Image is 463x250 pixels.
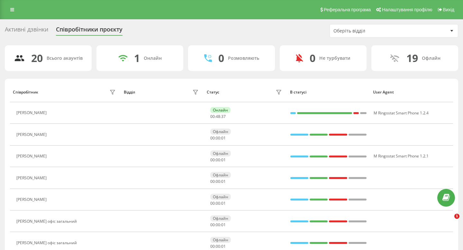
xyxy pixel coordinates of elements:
div: Відділ [124,90,135,94]
span: 1 [454,214,459,219]
div: 20 [31,52,43,64]
div: Офлайн [210,194,231,200]
div: [PERSON_NAME] [16,176,48,180]
div: Не турбувати [319,56,350,61]
div: Статус [207,90,219,94]
span: 00 [216,222,220,228]
div: : : [210,201,226,206]
span: 00 [210,201,215,206]
div: Офлайн [210,129,231,135]
div: [PERSON_NAME] офіс загальний [16,241,78,245]
div: Офлайн [210,215,231,221]
span: 00 [210,222,215,228]
div: Оберіть відділ [333,28,410,34]
span: 01 [221,201,226,206]
span: 01 [221,222,226,228]
div: Всього акаунтів [47,56,83,61]
span: 00 [210,179,215,184]
div: Онлайн [210,107,231,113]
span: 00 [216,179,220,184]
span: 00 [210,135,215,141]
div: Співробітник [13,90,38,94]
span: 00 [216,135,220,141]
div: [PERSON_NAME] офіс загальний [16,219,78,224]
div: Офлайн [210,237,231,243]
span: 00 [210,157,215,163]
span: 00 [216,244,220,249]
div: [PERSON_NAME] [16,154,48,158]
span: 01 [221,179,226,184]
span: 37 [221,114,226,119]
div: : : [210,136,226,140]
div: [PERSON_NAME] [16,197,48,202]
span: 00 [216,157,220,163]
div: [PERSON_NAME] [16,111,48,115]
div: Розмовляють [228,56,259,61]
div: 0 [218,52,224,64]
div: Активні дзвінки [5,26,48,36]
span: 00 [210,244,215,249]
div: [PERSON_NAME] [16,132,48,137]
div: : : [210,114,226,119]
div: 19 [406,52,418,64]
div: В статусі [290,90,367,94]
span: M Ringostat Smart Phone 1.2.1 [374,153,429,159]
span: M Ringostat Smart Phone 1.2.4 [374,110,429,116]
div: Офлайн [210,172,231,178]
span: 00 [210,114,215,119]
span: 01 [221,157,226,163]
div: 0 [310,52,315,64]
span: 00 [216,201,220,206]
div: Офлайн [210,150,231,156]
span: Реферальна програма [324,7,371,12]
div: : : [210,223,226,227]
div: 1 [134,52,140,64]
div: : : [210,158,226,162]
span: 01 [221,244,226,249]
div: User Agent [373,90,450,94]
span: 48 [216,114,220,119]
span: Налаштування профілю [382,7,432,12]
div: : : [210,244,226,249]
div: : : [210,179,226,184]
div: Співробітники проєкту [56,26,123,36]
span: 01 [221,135,226,141]
span: Вихід [443,7,454,12]
div: Онлайн [144,56,162,61]
iframe: Intercom live chat [441,214,457,229]
div: Офлайн [422,56,440,61]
